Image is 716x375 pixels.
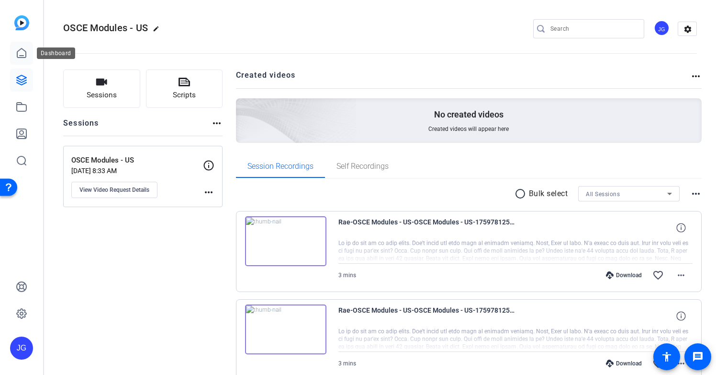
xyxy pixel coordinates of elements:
mat-icon: more_horiz [675,358,687,369]
mat-icon: more_horiz [203,187,214,198]
span: Self Recordings [336,163,389,170]
img: thumb-nail [245,305,326,354]
span: 3 mins [338,272,356,279]
span: Session Recordings [247,163,313,170]
div: Dashboard [37,47,75,59]
div: Download [601,360,647,367]
div: Download [601,271,647,279]
h2: Sessions [63,117,99,136]
p: [DATE] 8:33 AM [71,167,203,175]
img: blue-gradient.svg [14,15,29,30]
div: JG [10,337,33,360]
mat-icon: edit [153,25,164,37]
mat-icon: more_horiz [690,188,702,199]
p: OSCE Modules - US [71,155,203,166]
mat-icon: more_horiz [211,117,223,129]
span: OSCE Modules - US [63,22,148,34]
mat-icon: favorite_border [652,358,664,369]
mat-icon: more_horiz [690,70,702,82]
span: Scripts [173,90,196,101]
span: Rae-OSCE Modules - US-OSCE Modules - US-1759781258101-webcam [338,305,515,328]
span: 3 mins [338,360,356,367]
p: No created videos [434,109,503,120]
mat-icon: more_horiz [675,270,687,281]
mat-icon: radio_button_unchecked [515,188,529,199]
span: Rae-OSCE Modules - US-OSCE Modules - US-1759781258101-screen [338,216,515,239]
mat-icon: message [692,351,704,363]
button: View Video Request Details [71,182,157,198]
p: Bulk select [529,188,568,199]
span: Sessions [87,90,117,101]
img: Creted videos background [129,3,357,211]
span: View Video Request Details [79,186,149,194]
img: thumb-nail [245,216,326,266]
button: Sessions [63,70,140,108]
div: JG [654,20,670,36]
button: Scripts [146,70,223,108]
mat-icon: settings [678,22,697,36]
input: Search [550,23,637,35]
mat-icon: favorite_border [652,270,664,281]
ngx-avatar: Josanna Gaither [654,20,671,37]
span: Created videos will appear here [428,125,509,133]
mat-icon: accessibility [661,351,672,363]
h2: Created videos [236,70,691,88]
span: All Sessions [586,191,620,198]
